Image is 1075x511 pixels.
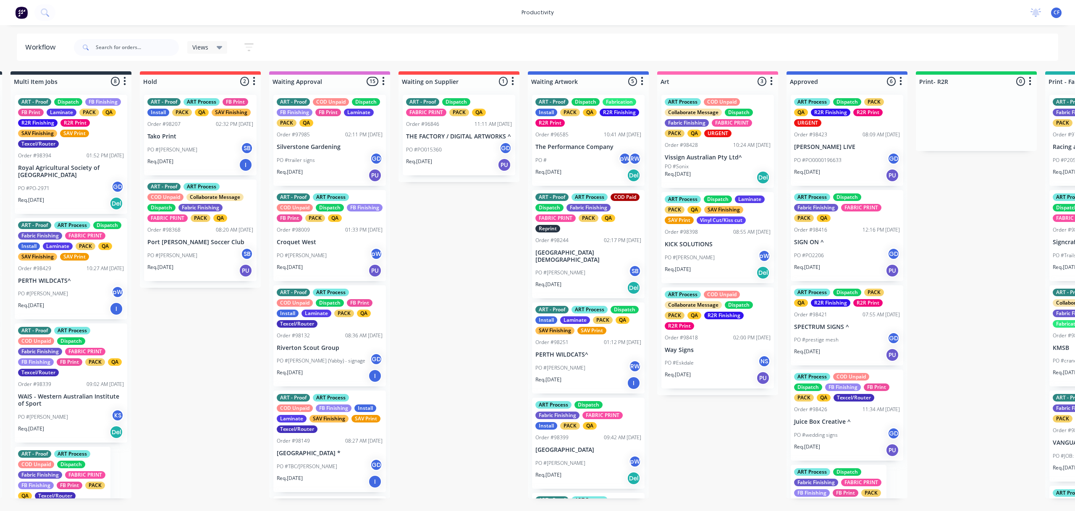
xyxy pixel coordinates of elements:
[886,264,899,277] div: PU
[791,95,903,186] div: ART ProcessDispatchPACKQAR2R FinishingR2R PrintURGENTOrder #9842308:09 AM [DATE][PERSON_NAME] LIV...
[665,359,694,367] p: PO #Eskdale
[593,316,613,324] div: PACK
[794,226,827,234] div: Order #98416
[54,222,90,229] div: ART Process
[619,152,631,165] div: pW
[102,109,116,116] div: QA
[57,358,82,366] div: FB Print
[345,226,383,234] div: 01:33 PM [DATE]
[665,241,771,248] p: KICK SOLUTIONS
[110,302,123,315] div: I
[313,289,349,296] div: ART Process
[603,98,636,106] div: Fabrication
[712,119,752,127] div: FABRIC PRINT
[313,98,349,106] div: COD Unpaid
[725,109,753,116] div: Dispatch
[863,311,900,318] div: 07:55 AM [DATE]
[841,204,881,211] div: FABRIC PRINT
[223,98,248,106] div: FB Print
[313,193,349,201] div: ART Process
[344,109,374,116] div: Laminate
[368,264,382,277] div: PU
[15,218,127,320] div: ART - ProofART ProcessDispatchFabric FinishingFABRIC PRINTInstallLaminatePACKQASAV FinishingSAV P...
[277,98,310,106] div: ART - Proof
[583,109,597,116] div: QA
[277,357,365,365] p: PO #[PERSON_NAME] (Yabby) - signage
[406,120,439,128] div: Order #96846
[147,133,253,140] p: Tako Print
[18,119,58,127] div: R2R Finishing
[98,242,112,250] div: QA
[887,332,900,344] div: GD
[566,204,611,211] div: Fabric Finishing
[560,316,590,324] div: Laminate
[629,265,641,277] div: SB
[334,310,354,317] div: PACK
[368,169,382,182] div: PU
[18,185,50,192] p: PO #PO-2971
[18,265,51,272] div: Order #98429
[794,168,820,176] p: Req. [DATE]
[794,143,900,151] p: [PERSON_NAME] LIVE
[535,269,585,276] p: PO #[PERSON_NAME]
[704,206,743,214] div: SAV Finishing
[611,193,640,201] div: COD Paid
[18,242,40,250] div: Install
[18,337,54,345] div: COD Unpaid
[535,316,557,324] div: Install
[535,249,641,263] p: [GEOGRAPHIC_DATA][DEMOGRAPHIC_DATA]
[277,252,327,259] p: PO #[PERSON_NAME]
[794,252,824,259] p: PO #PO2206
[85,98,121,106] div: FB Finishing
[665,301,722,309] div: Collaborate Message
[57,337,85,345] div: Dispatch
[687,312,701,319] div: QA
[833,193,861,201] div: Dispatch
[277,320,317,328] div: Texcel/Router
[172,109,192,116] div: PACK
[85,358,105,366] div: PACK
[147,204,176,211] div: Dispatch
[665,98,701,106] div: ART Process
[184,98,220,106] div: ART Process
[277,204,313,211] div: COD Unpaid
[794,336,839,344] p: PO #prestige mesh
[794,299,808,307] div: QA
[611,306,639,313] div: Dispatch
[665,291,701,298] div: ART Process
[111,180,124,193] div: GD
[406,146,442,154] p: PO #PO015360
[756,171,770,184] div: Del
[833,98,861,106] div: Dispatch
[794,348,820,355] p: Req. [DATE]
[54,98,82,106] div: Dispatch
[665,347,771,354] p: Way Signs
[213,214,227,222] div: QA
[192,43,208,52] span: Views
[147,120,181,128] div: Order #98207
[735,196,765,203] div: Laminate
[535,214,576,222] div: FABRIC PRINT
[864,98,884,106] div: PACK
[144,180,257,281] div: ART - ProofART ProcessCOD UnpaidCollaborate MessageDispatchFabric FinishingFABRIC PRINTPACKQAOrde...
[191,214,210,222] div: PACK
[475,120,512,128] div: 11:11 AM [DATE]
[111,286,124,298] div: pW
[661,192,774,283] div: ART ProcessDispatchLaminatePACKQASAV FinishingSAV PrintVinyl Cut/Kiss cutOrder #9839808:55 AM [DA...
[273,285,386,387] div: ART - ProofART ProcessCOD UnpaidDispatchFB PrintInstallLaminatePACKQATexcel/RouterOrder #9813208:...
[406,133,512,140] p: THE FACTORY / DIGITAL ARTWORKS ^
[535,156,547,164] p: PO #
[347,299,372,307] div: FB Print
[273,190,386,281] div: ART - ProofART ProcessCOD UnpaidDispatchFB FinishingFB PrintPACKQAOrder #9800901:33 PM [DATE]Croq...
[302,310,331,317] div: Laminate
[449,109,469,116] div: PACK
[315,109,341,116] div: FB Print
[665,163,689,170] p: PO #Sonix
[147,109,169,116] div: Install
[347,204,383,211] div: FB Finishing
[535,204,564,211] div: Dispatch
[629,360,641,373] div: RW
[794,98,830,106] div: ART Process
[184,183,220,190] div: ART Process
[535,119,565,127] div: R2R Print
